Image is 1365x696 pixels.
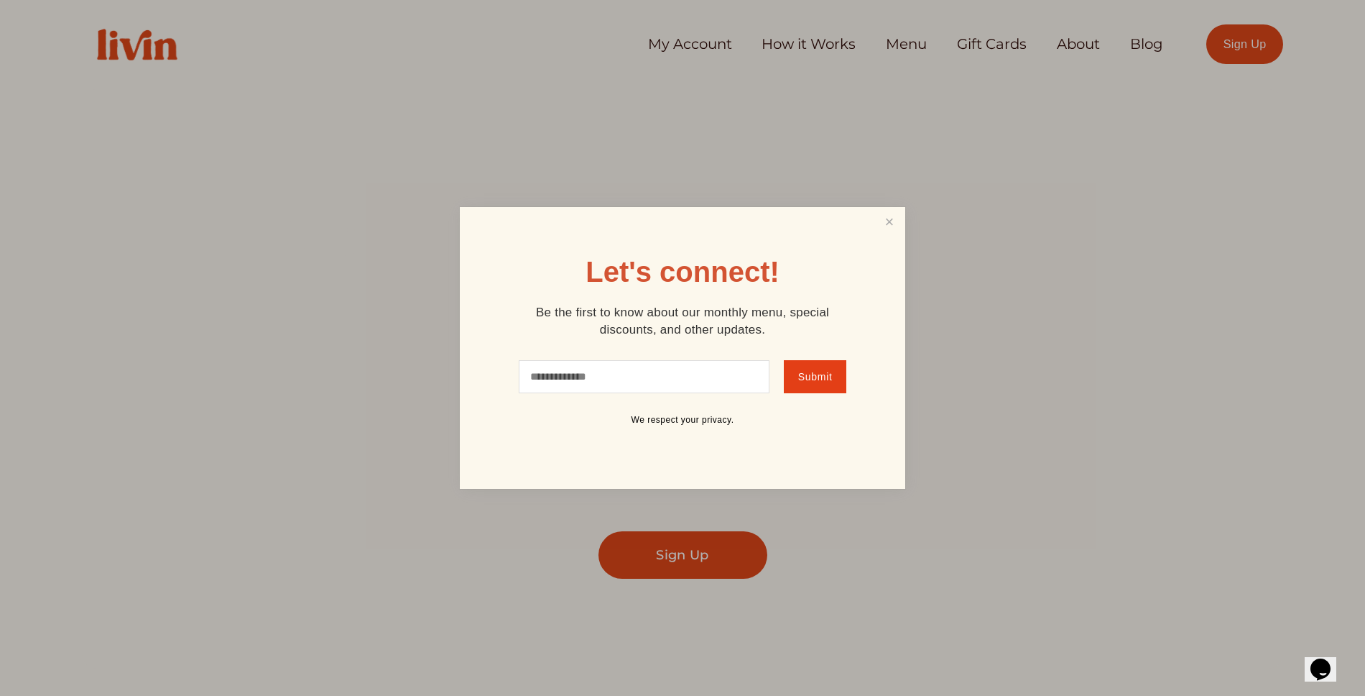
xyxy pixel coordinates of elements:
h1: Let's connect! [586,257,779,286]
span: Submit [798,371,833,383]
iframe: chat widget [1305,638,1351,682]
p: Be the first to know about our monthly menu, special discounts, and other updates. [510,304,855,339]
a: Close [876,209,903,236]
p: We respect your privacy. [510,415,855,426]
button: Submit [784,360,846,393]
